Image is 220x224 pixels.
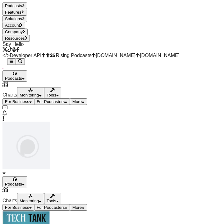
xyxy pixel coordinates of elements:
button: open menu [2,204,34,211]
a: Charts [2,82,218,97]
svg: Add a profile image [2,116,4,121]
span: For Podcasters [37,99,65,104]
a: [DOMAIN_NAME] [91,53,135,58]
span: Features [5,10,21,15]
button: Account [2,22,25,29]
span: Company [5,29,23,34]
span: For Business [5,205,29,210]
span: Solutions [5,16,22,21]
button: open menu [44,87,61,98]
span: Logged in as elliesachs09 [2,116,218,171]
a: Podchaser - Follow, Share and Rate Podcasts [2,65,3,70]
a: Logged in as elliesachs09 [2,116,218,176]
button: Podcasts [2,2,27,9]
span: For Podcasters [37,205,65,210]
button: open menu [70,98,87,105]
span: Rising Podcasts [56,53,91,58]
span: Account [5,23,20,28]
div: Say Hello [2,42,218,47]
span: For Business [5,99,29,104]
span: More [72,99,82,104]
button: open menu [2,98,34,105]
span: More [72,205,82,210]
img: Podchaser - Follow, Share and Rate Podcasts [2,68,3,69]
span: Monitoring [20,93,39,97]
span: [DOMAIN_NAME] [96,53,135,58]
span: Resources [5,36,25,41]
button: open menu [17,87,44,98]
a: Show notifications dropdown [2,110,7,116]
a: [DOMAIN_NAME] [135,53,180,58]
span: Podcasts [5,182,22,186]
button: Company [2,29,28,35]
a: Rising Podcasts [41,53,91,58]
a: Show notifications dropdown [2,105,7,110]
span: Podcasts [5,76,22,81]
span: Developer API [10,53,41,58]
button: open menu [44,193,61,204]
span: Tools [47,199,56,203]
button: open menu [34,98,70,105]
span: </> [2,53,10,58]
button: open menu [17,193,44,204]
button: Features [2,9,26,16]
button: open menu [2,70,27,82]
button: open menu [2,176,27,187]
span: Monitoring [20,199,39,203]
button: open menu [70,204,87,211]
span: Charts [2,198,17,203]
span: [DOMAIN_NAME] [140,53,180,58]
button: Resources [2,35,30,42]
a: Charts [2,187,218,203]
button: open menu [34,204,70,211]
a: </>Developer API [2,53,41,58]
span: Charts [2,92,17,97]
span: Tools [47,93,56,97]
img: User Profile [2,122,50,169]
span: Podcasts [5,3,22,8]
button: Solutions [2,16,27,22]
